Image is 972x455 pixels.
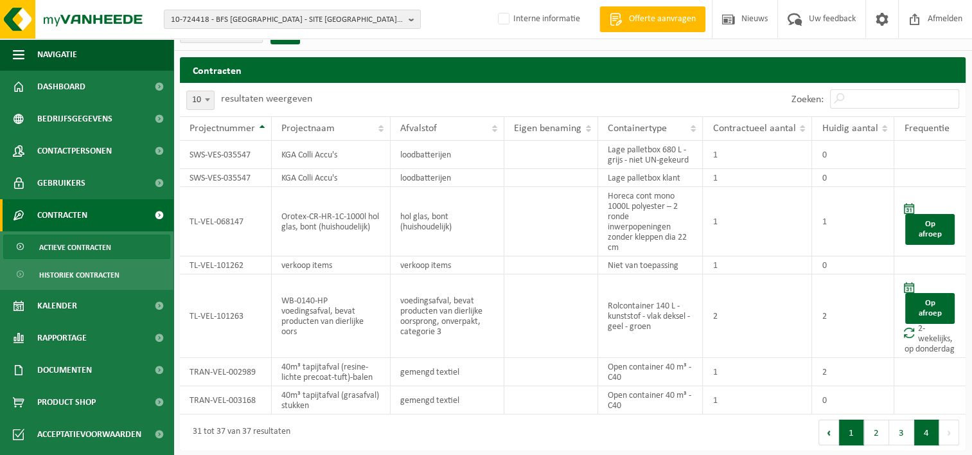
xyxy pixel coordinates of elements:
td: WB-0140-HP voedingsafval, bevat producten van dierlijke oors [272,274,391,358]
td: TL-VEL-101263 [180,274,272,358]
span: Gebruikers [37,167,85,199]
td: 0 [812,169,894,187]
span: Acceptatievoorwaarden [37,418,141,451]
td: hol glas, bont (huishoudelijk) [391,187,505,256]
span: Contractueel aantal [712,123,795,134]
span: 10 [186,91,215,110]
span: Bedrijfsgegevens [37,103,112,135]
td: Horeca cont mono 1000L polyester – 2 ronde inwerpopeningen zonder kleppen dia 22 cm [598,187,703,256]
td: 0 [812,386,894,415]
td: 2-wekelijks, op donderdag [894,274,966,358]
td: loodbatterijen [391,169,505,187]
td: 0 [812,256,894,274]
label: Interne informatie [495,10,580,29]
label: Zoeken: [791,94,824,105]
span: Offerte aanvragen [626,13,699,26]
button: Next [939,420,959,445]
td: Open container 40 m³ - C40 [598,358,703,386]
td: verkoop items [272,256,391,274]
button: 10-724418 - BFS [GEOGRAPHIC_DATA] - SITE [GEOGRAPHIC_DATA] - 8780 [GEOGRAPHIC_DATA], [STREET_ADDR... [164,10,421,29]
span: Historiek contracten [39,263,119,287]
span: Huidig aantal [822,123,878,134]
span: Product Shop [37,386,96,418]
td: 1 [812,187,894,256]
span: Projectnummer [190,123,255,134]
button: 2 [864,420,889,445]
td: Lage palletbox 680 L - grijs - niet UN-gekeurd [598,141,703,169]
span: Frequentie [904,123,949,134]
span: Contactpersonen [37,135,112,167]
span: Contracten [37,199,87,231]
td: TRAN-VEL-002989 [180,358,272,386]
td: 1 [703,141,812,169]
div: 31 tot 37 van 37 resultaten [186,421,290,444]
td: KGA Colli Accu's [272,141,391,169]
td: 40m³ tapijtafval (resine-lichte precoat-tuft)-balen [272,358,391,386]
td: TL-VEL-101262 [180,256,272,274]
td: SWS-VES-035547 [180,141,272,169]
td: 1 [703,256,812,274]
td: Open container 40 m³ - C40 [598,386,703,415]
td: gemengd textiel [391,358,505,386]
h2: Contracten [180,57,966,82]
a: Offerte aanvragen [599,6,705,32]
td: 1 [703,386,812,415]
td: 1 [703,187,812,256]
td: verkoop items [391,256,505,274]
span: Rapportage [37,322,87,354]
span: 10-724418 - BFS [GEOGRAPHIC_DATA] - SITE [GEOGRAPHIC_DATA] - 8780 [GEOGRAPHIC_DATA], [STREET_ADDR... [171,10,403,30]
span: Containertype [608,123,667,134]
span: Actieve contracten [39,235,111,260]
span: Navigatie [37,39,77,71]
span: Kalender [37,290,77,322]
td: 0 [812,141,894,169]
td: loodbatterijen [391,141,505,169]
td: TRAN-VEL-003168 [180,386,272,415]
td: Rolcontainer 140 L - kunststof - vlak deksel - geel - groen [598,274,703,358]
td: 2 [812,358,894,386]
button: 3 [889,420,914,445]
td: SWS-VES-035547 [180,169,272,187]
span: Eigen benaming [514,123,581,134]
td: Lage palletbox klant [598,169,703,187]
button: 1 [839,420,864,445]
button: Previous [818,420,839,445]
td: 2 [703,274,812,358]
a: Actieve contracten [3,235,170,259]
td: 1 [703,358,812,386]
span: Projectnaam [281,123,335,134]
button: 4 [914,420,939,445]
td: gemengd textiel [391,386,505,415]
a: Op afroep [905,214,955,245]
td: Niet van toepassing [598,256,703,274]
td: Orotex-CR-HR-1C-1000l hol glas, bont (huishoudelijk) [272,187,391,256]
td: 40m³ tapijtafval (grasafval) stukken [272,386,391,415]
a: Historiek contracten [3,262,170,287]
label: resultaten weergeven [221,94,312,104]
td: KGA Colli Accu's [272,169,391,187]
td: voedingsafval, bevat producten van dierlijke oorsprong, onverpakt, categorie 3 [391,274,505,358]
td: TL-VEL-068147 [180,187,272,256]
td: 1 [703,169,812,187]
span: Dashboard [37,71,85,103]
td: 2 [812,274,894,358]
a: Op afroep [905,293,955,324]
span: Documenten [37,354,92,386]
span: 10 [187,91,214,109]
span: Afvalstof [400,123,437,134]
